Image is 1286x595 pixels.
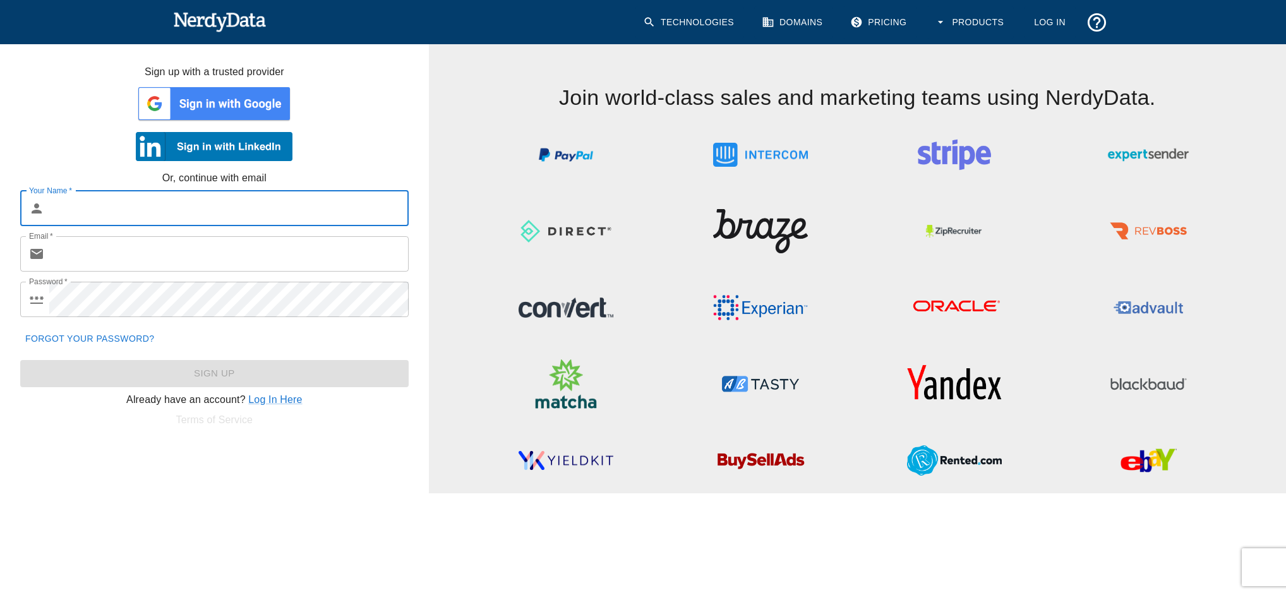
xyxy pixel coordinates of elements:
img: Intercom [713,126,808,183]
label: Your Name [29,185,72,196]
a: Log In Here [248,394,302,405]
img: YieldKit [519,432,613,489]
img: Blackbaud [1101,356,1196,412]
a: Domains [754,6,832,39]
img: NerdyData.com [173,9,266,34]
a: Technologies [635,6,744,39]
button: Support and Documentation [1081,6,1113,39]
img: Stripe [907,126,1002,183]
a: Forgot your password? [20,327,159,351]
img: RevBoss [1101,203,1196,260]
img: ABTasty [713,356,808,412]
img: ExpertSender [1101,126,1196,183]
img: Braze [713,203,808,260]
img: Advault [1101,279,1196,336]
img: Matcha [519,356,613,412]
img: Convert [519,279,613,336]
h4: Join world-class sales and marketing teams using NerdyData. [469,44,1246,111]
a: Terms of Service [176,414,253,425]
img: Direct [519,203,613,260]
label: Email [29,231,53,241]
img: Sign-In-Large---Default.png [136,132,292,161]
img: ZipRecruiter [907,203,1002,260]
img: Experian [713,279,808,336]
button: Products [927,6,1014,39]
img: btn_google_signin_dark_normal_web@2x.png [136,85,292,123]
img: PayPal [519,126,613,183]
img: Rented [907,432,1002,489]
a: Log In [1024,6,1076,39]
img: Yandex [907,356,1002,412]
a: Pricing [843,6,916,39]
img: Oracle [907,279,1002,336]
label: Password [29,276,68,287]
img: BuySellAds [713,432,808,489]
img: eBay [1101,432,1196,489]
